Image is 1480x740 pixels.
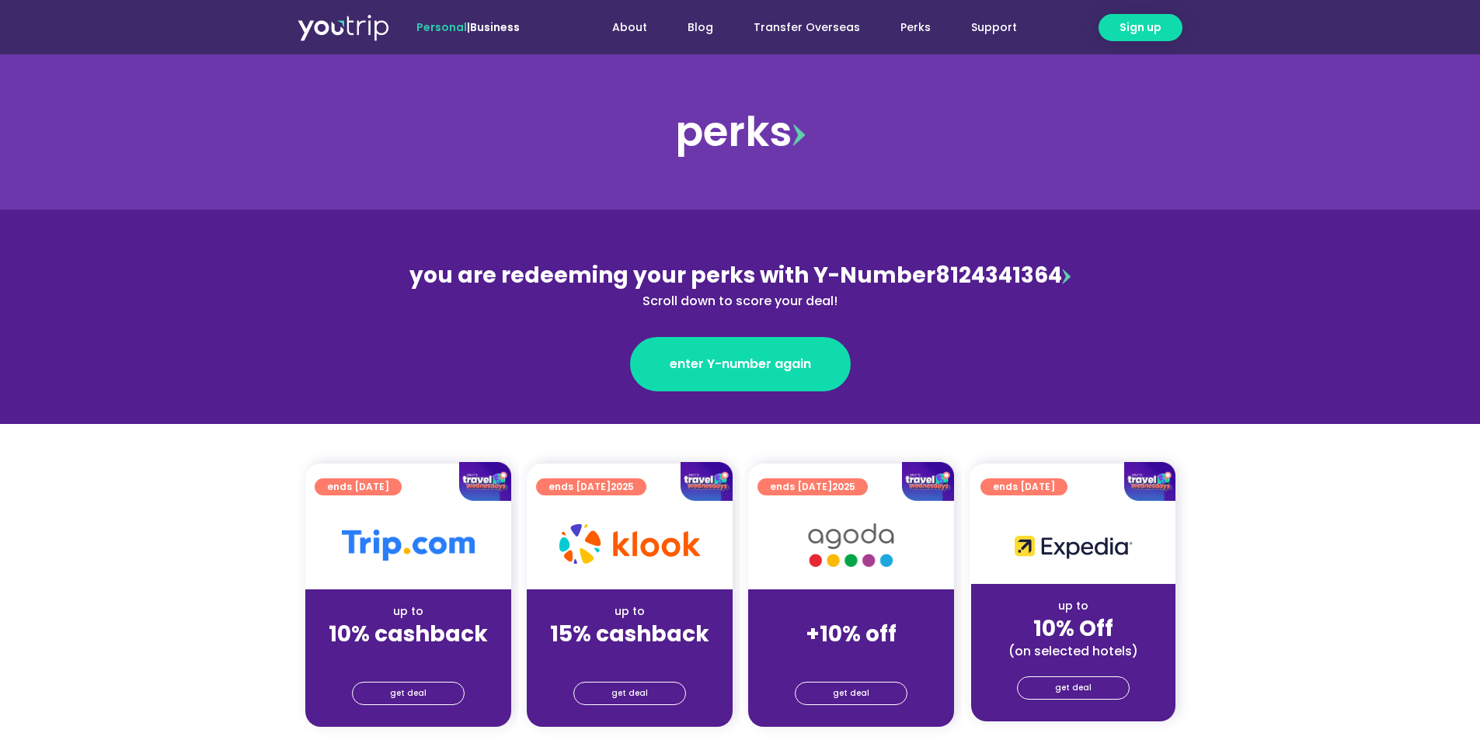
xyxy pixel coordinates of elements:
a: get deal [795,682,907,705]
a: Perks [880,13,951,42]
span: up to [837,603,865,619]
a: Transfer Overseas [733,13,880,42]
span: Personal [416,19,467,35]
span: enter Y-number again [670,355,811,373]
a: Sign up [1099,14,1182,41]
strong: 10% Off [1033,613,1113,644]
div: (on selected hotels) [984,643,1163,659]
a: Business [470,19,520,35]
strong: 10% cashback [329,619,488,649]
a: About [592,13,667,42]
a: get deal [573,682,686,705]
div: Scroll down to score your deal! [403,292,1078,311]
div: 8124341364 [403,259,1078,311]
span: get deal [1055,677,1092,699]
div: up to [318,603,499,620]
div: (for stays only) [318,648,499,665]
a: enter Y-number again [630,337,851,391]
strong: 15% cashback [550,619,709,649]
span: get deal [833,683,869,704]
a: get deal [1017,676,1130,700]
a: Support [951,13,1037,42]
span: | [416,19,520,35]
span: get deal [611,683,648,704]
div: (for stays only) [539,648,720,665]
span: you are redeeming your perks with Y-Number [409,260,935,290]
strong: +10% off [806,619,897,649]
span: Sign up [1120,19,1161,36]
a: get deal [352,682,465,705]
span: get deal [390,683,427,704]
nav: Menu [562,13,1037,42]
div: (for stays only) [761,648,942,665]
div: up to [539,603,720,620]
div: up to [984,598,1163,614]
a: Blog [667,13,733,42]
